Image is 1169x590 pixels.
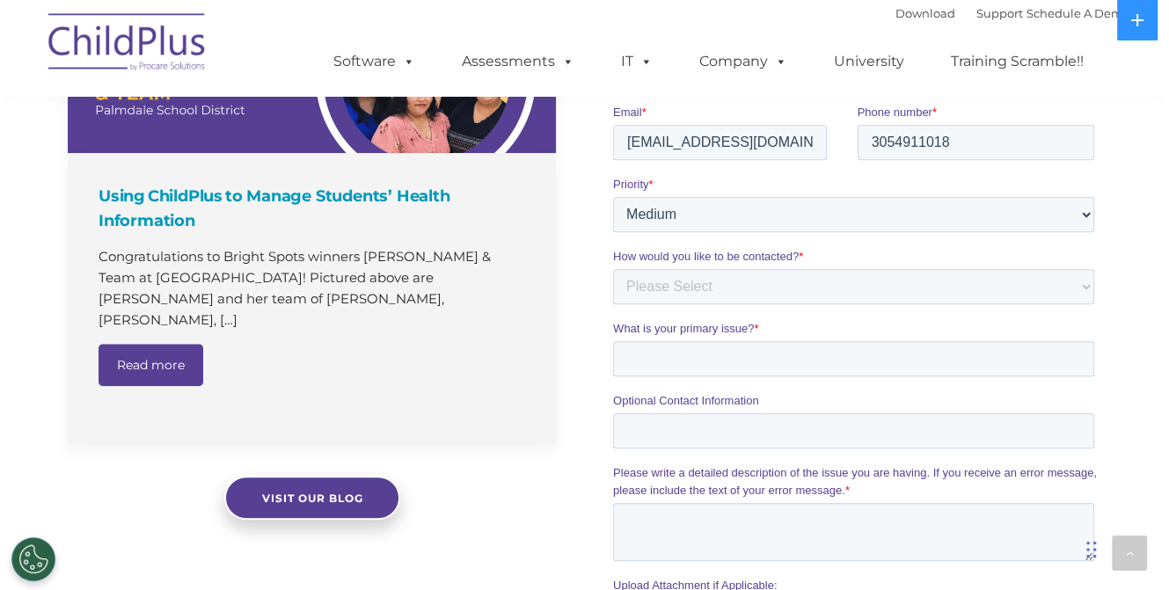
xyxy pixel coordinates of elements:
[1027,6,1130,20] a: Schedule A Demo
[933,44,1101,79] a: Training Scramble!!
[316,44,433,79] a: Software
[882,400,1169,590] iframe: Chat Widget
[895,6,955,20] a: Download
[99,344,203,386] a: Read more
[895,6,1130,20] font: |
[976,6,1023,20] a: Support
[40,1,216,89] img: ChildPlus by Procare Solutions
[603,44,670,79] a: IT
[1086,523,1097,576] div: Drag
[682,44,805,79] a: Company
[261,492,362,505] span: Visit our blog
[224,476,400,520] a: Visit our blog
[444,44,592,79] a: Assessments
[99,184,530,233] h4: Using ChildPlus to Manage Students’ Health Information
[816,44,922,79] a: University
[99,246,530,331] p: Congratulations to Bright Spots winners [PERSON_NAME] & Team at [GEOGRAPHIC_DATA]​! Pictured abov...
